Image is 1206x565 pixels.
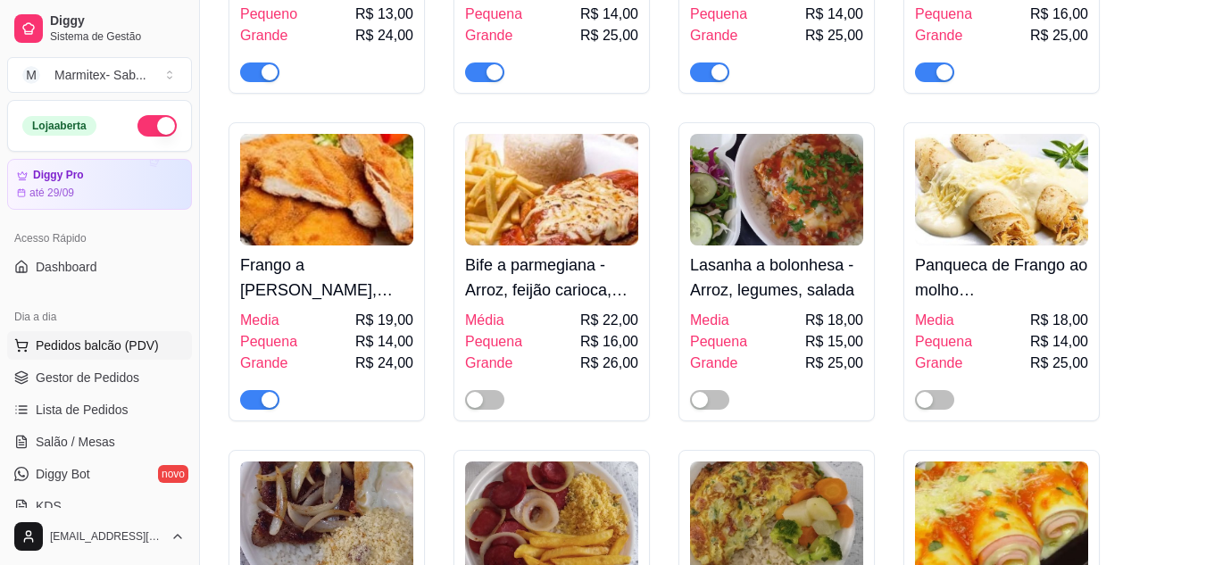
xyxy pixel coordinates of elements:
span: R$ 14,00 [1030,331,1088,353]
span: Grande [690,353,737,374]
span: Pequeno [240,4,297,25]
span: Pequena [690,4,747,25]
span: R$ 25,00 [1030,25,1088,46]
span: Salão / Mesas [36,433,115,451]
button: Select a team [7,57,192,93]
h4: Bife a parmegiana - Arroz, feijão carioca, farofa, batata frita [465,253,638,303]
span: Grande [240,353,287,374]
a: Dashboard [7,253,192,281]
span: KDS [36,497,62,515]
a: Lista de Pedidos [7,395,192,424]
span: R$ 22,00 [580,310,638,331]
span: R$ 18,00 [1030,310,1088,331]
span: Sistema de Gestão [50,29,185,44]
span: R$ 16,00 [1030,4,1088,25]
span: R$ 24,00 [355,353,413,374]
span: Grande [465,353,512,374]
span: Diggy [50,13,185,29]
img: product-image [465,134,638,245]
span: M [22,66,40,84]
a: DiggySistema de Gestão [7,7,192,50]
h4: Panqueca de Frango ao molho [PERSON_NAME], feijão carioca, legumes, salada [915,253,1088,303]
span: Pequena [915,331,972,353]
span: Pedidos balcão (PDV) [36,337,159,354]
span: R$ 25,00 [580,25,638,46]
span: Lista de Pedidos [36,401,129,419]
span: R$ 14,00 [805,4,863,25]
span: R$ 26,00 [580,353,638,374]
span: [EMAIL_ADDRESS][DOMAIN_NAME] [50,529,163,544]
span: Gestor de Pedidos [36,369,139,386]
span: Grande [915,353,962,374]
span: Diggy Bot [36,465,90,483]
button: [EMAIL_ADDRESS][DOMAIN_NAME] [7,515,192,558]
span: R$ 24,00 [355,25,413,46]
span: Media [690,310,729,331]
span: R$ 25,00 [805,353,863,374]
div: Dia a dia [7,303,192,331]
span: Pequena [240,331,297,353]
span: Grande [240,25,287,46]
button: Pedidos balcão (PDV) [7,331,192,360]
h4: Lasanha a bolonhesa - Arroz, legumes, salada [690,253,863,303]
span: Pequena [690,331,747,353]
span: Pequena [465,4,522,25]
span: R$ 16,00 [580,331,638,353]
span: Pequena [915,4,972,25]
div: Loja aberta [22,116,96,136]
span: Grande [465,25,512,46]
a: Diggy Botnovo [7,460,192,488]
span: Grande [915,25,962,46]
a: Diggy Proaté 29/09 [7,159,192,210]
span: R$ 14,00 [580,4,638,25]
span: Media [915,310,954,331]
a: Salão / Mesas [7,428,192,456]
img: product-image [240,134,413,245]
span: Media [240,310,279,331]
a: Gestor de Pedidos [7,363,192,392]
img: product-image [690,134,863,245]
span: R$ 13,00 [355,4,413,25]
h4: Frango a [PERSON_NAME], [PERSON_NAME], farofa, [PERSON_NAME] [240,253,413,303]
span: R$ 25,00 [1030,353,1088,374]
button: Alterar Status [137,115,177,137]
span: Grande [690,25,737,46]
span: R$ 18,00 [805,310,863,331]
img: product-image [915,134,1088,245]
span: R$ 15,00 [805,331,863,353]
div: Acesso Rápido [7,224,192,253]
span: Média [465,310,504,331]
a: KDS [7,492,192,520]
div: Marmitex- Sab ... [54,66,146,84]
article: Diggy Pro [33,169,84,182]
article: até 29/09 [29,186,74,200]
span: R$ 25,00 [805,25,863,46]
span: R$ 14,00 [355,331,413,353]
span: Pequena [465,331,522,353]
span: Dashboard [36,258,97,276]
span: R$ 19,00 [355,310,413,331]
